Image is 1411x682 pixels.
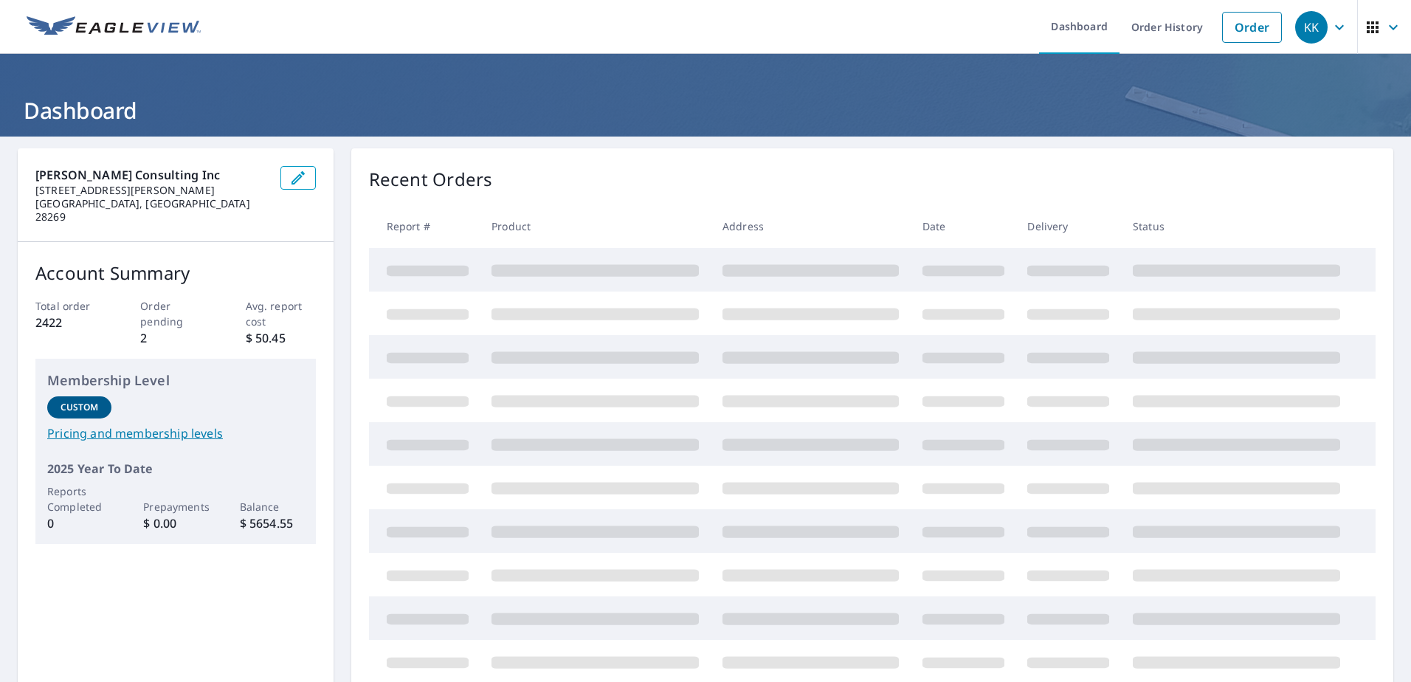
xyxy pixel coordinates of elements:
[47,460,304,478] p: 2025 Year To Date
[18,95,1393,125] h1: Dashboard
[1222,12,1282,43] a: Order
[47,424,304,442] a: Pricing and membership levels
[369,166,493,193] p: Recent Orders
[35,197,269,224] p: [GEOGRAPHIC_DATA], [GEOGRAPHIC_DATA] 28269
[1015,204,1121,248] th: Delivery
[35,260,316,286] p: Account Summary
[35,184,269,197] p: [STREET_ADDRESS][PERSON_NAME]
[246,329,316,347] p: $ 50.45
[1121,204,1352,248] th: Status
[911,204,1016,248] th: Date
[240,499,304,514] p: Balance
[35,298,106,314] p: Total order
[47,514,111,532] p: 0
[27,16,201,38] img: EV Logo
[480,204,711,248] th: Product
[1295,11,1328,44] div: KK
[143,514,207,532] p: $ 0.00
[47,371,304,390] p: Membership Level
[61,401,99,414] p: Custom
[47,483,111,514] p: Reports Completed
[140,329,210,347] p: 2
[369,204,480,248] th: Report #
[246,298,316,329] p: Avg. report cost
[711,204,911,248] th: Address
[240,514,304,532] p: $ 5654.55
[35,314,106,331] p: 2422
[35,166,269,184] p: [PERSON_NAME] Consulting Inc
[143,499,207,514] p: Prepayments
[140,298,210,329] p: Order pending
